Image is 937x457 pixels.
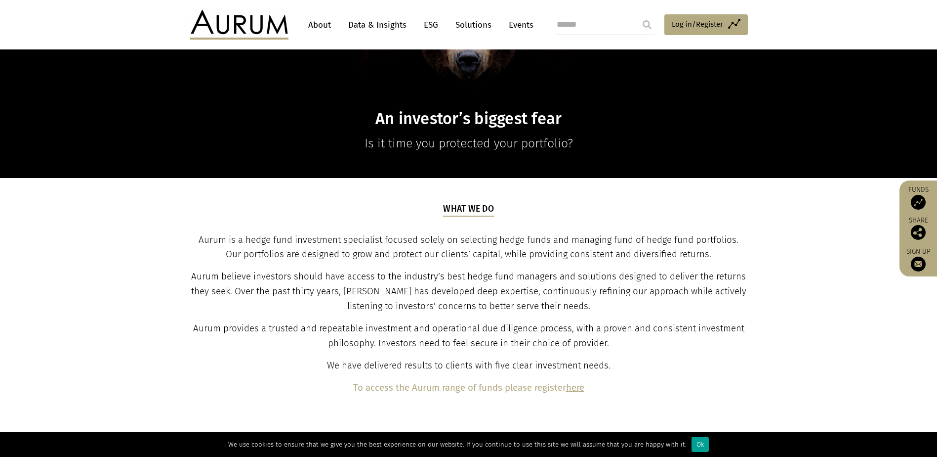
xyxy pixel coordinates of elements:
[911,195,926,210] img: Access Funds
[303,16,336,34] a: About
[278,109,659,129] h1: An investor’s biggest fear
[672,18,723,30] span: Log in/Register
[190,10,288,40] img: Aurum
[904,217,932,240] div: Share
[343,16,411,34] a: Data & Insights
[566,382,584,393] a: here
[664,14,748,35] a: Log in/Register
[450,16,496,34] a: Solutions
[353,382,566,393] b: To access the Aurum range of funds please register
[199,234,738,260] span: Aurum is a hedge fund investment specialist focused solely on selecting hedge funds and managing ...
[692,437,709,452] div: Ok
[911,257,926,272] img: Sign up to our newsletter
[443,203,494,217] h5: What we do
[419,16,443,34] a: ESG
[278,134,659,153] p: Is it time you protected your portfolio?
[637,15,657,35] input: Submit
[504,16,533,34] a: Events
[904,185,932,210] a: Funds
[904,247,932,272] a: Sign up
[191,271,746,312] span: Aurum believe investors should have access to the industry’s best hedge fund managers and solutio...
[193,323,744,349] span: Aurum provides a trusted and repeatable investment and operational due diligence process, with a ...
[327,360,611,371] span: We have delivered results to clients with five clear investment needs.
[911,225,926,240] img: Share this post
